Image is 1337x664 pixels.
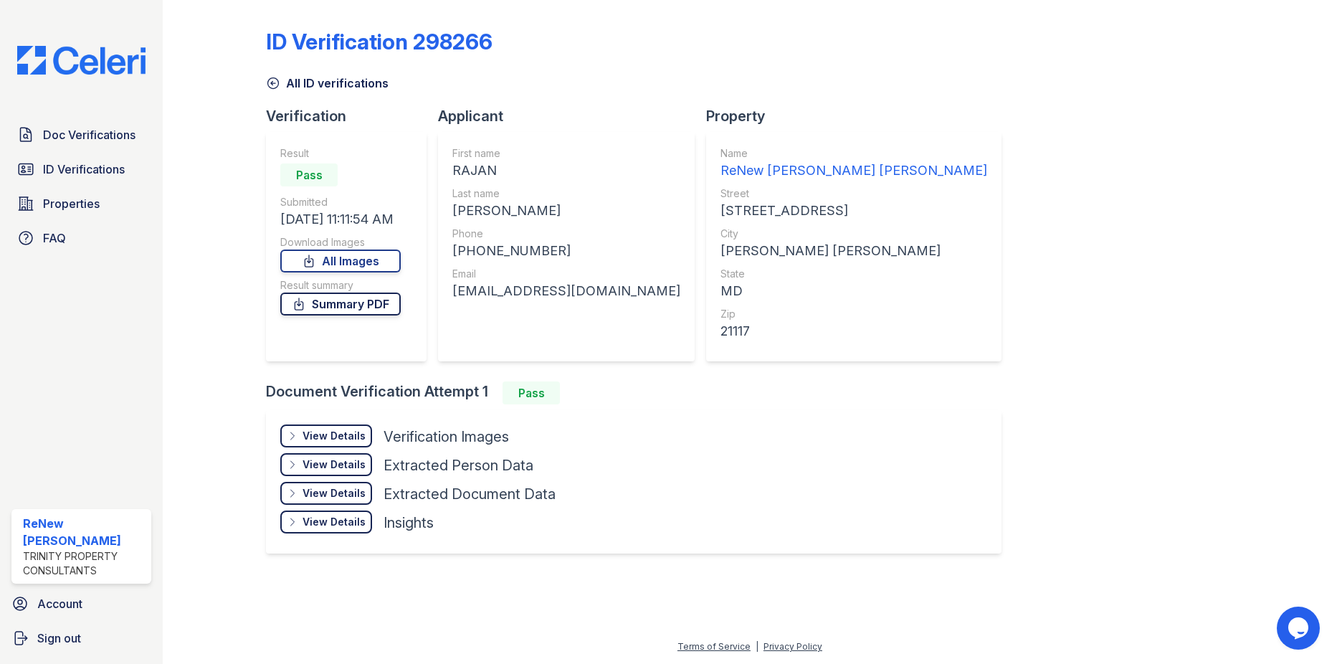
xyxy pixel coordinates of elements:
div: [STREET_ADDRESS] [720,201,987,221]
div: Last name [452,186,680,201]
div: Document Verification Attempt 1 [266,381,1013,404]
div: MD [720,281,987,301]
div: ID Verification 298266 [266,29,493,54]
div: Applicant [438,106,706,126]
a: Doc Verifications [11,120,151,149]
div: Result [280,146,401,161]
div: View Details [303,429,366,443]
div: Insights [384,513,434,533]
div: Email [452,267,680,281]
div: Extracted Document Data [384,484,556,504]
img: CE_Logo_Blue-a8612792a0a2168367f1c8372b55b34899dd931a85d93a1a3d3e32e68fde9ad4.png [6,46,157,75]
div: [DATE] 11:11:54 AM [280,209,401,229]
a: ID Verifications [11,155,151,184]
div: RAJAN [452,161,680,181]
span: ID Verifications [43,161,125,178]
div: Pass [503,381,560,404]
a: Terms of Service [677,641,751,652]
span: Properties [43,195,100,212]
div: Street [720,186,987,201]
div: [PERSON_NAME] [452,201,680,221]
a: Sign out [6,624,157,653]
span: FAQ [43,229,66,247]
div: [PHONE_NUMBER] [452,241,680,261]
a: Privacy Policy [763,641,822,652]
div: [EMAIL_ADDRESS][DOMAIN_NAME] [452,281,680,301]
div: 21117 [720,321,987,341]
div: View Details [303,515,366,529]
div: Name [720,146,987,161]
div: Extracted Person Data [384,455,533,475]
div: City [720,227,987,241]
span: Doc Verifications [43,126,135,143]
a: All Images [280,250,401,272]
div: Verification Images [384,427,509,447]
span: Account [37,595,82,612]
iframe: chat widget [1277,607,1323,650]
a: Name ReNew [PERSON_NAME] [PERSON_NAME] [720,146,987,181]
div: View Details [303,486,366,501]
div: Zip [720,307,987,321]
div: Submitted [280,195,401,209]
a: FAQ [11,224,151,252]
div: State [720,267,987,281]
div: Phone [452,227,680,241]
span: Sign out [37,630,81,647]
div: View Details [303,457,366,472]
div: Result summary [280,278,401,293]
div: Property [706,106,1013,126]
div: First name [452,146,680,161]
div: Download Images [280,235,401,250]
div: ReNew [PERSON_NAME] [23,515,146,549]
div: Trinity Property Consultants [23,549,146,578]
div: [PERSON_NAME] [PERSON_NAME] [720,241,987,261]
a: All ID verifications [266,75,389,92]
a: Account [6,589,157,618]
a: Summary PDF [280,293,401,316]
a: Properties [11,189,151,218]
div: Pass [280,163,338,186]
div: Verification [266,106,438,126]
div: | [756,641,758,652]
div: ReNew [PERSON_NAME] [PERSON_NAME] [720,161,987,181]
